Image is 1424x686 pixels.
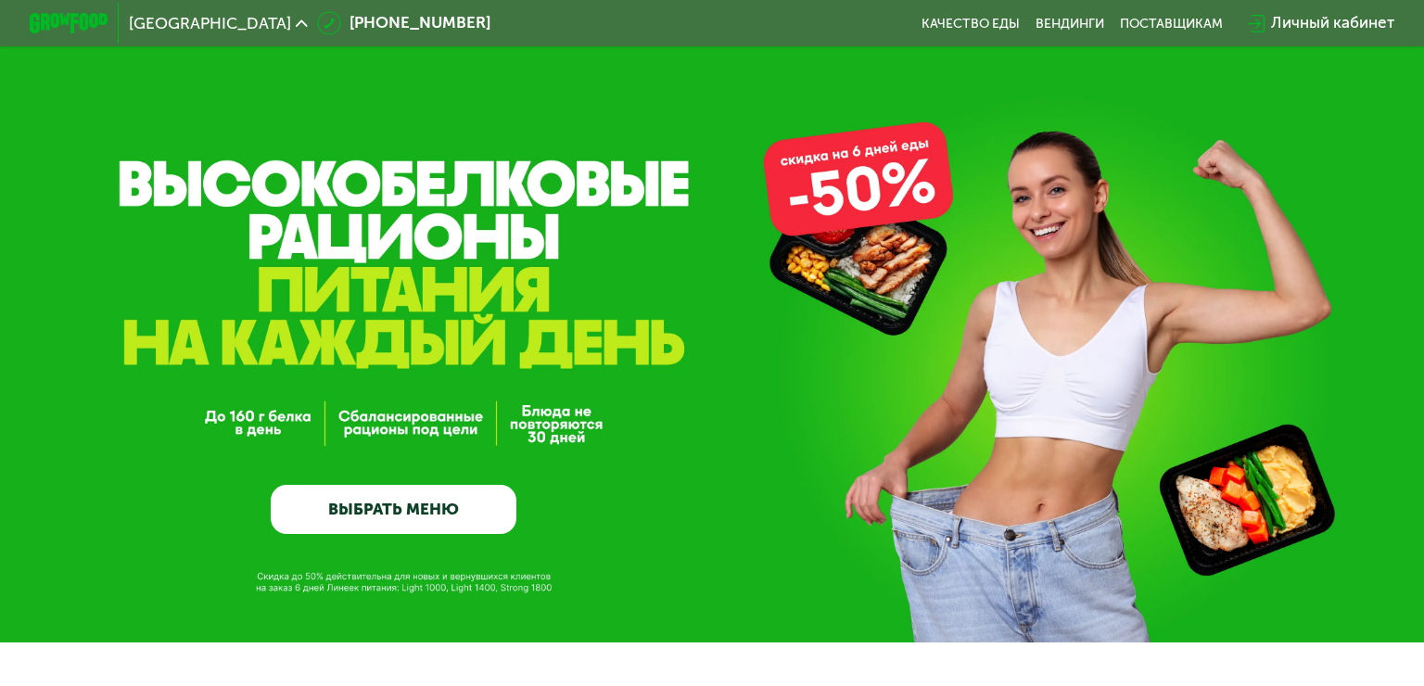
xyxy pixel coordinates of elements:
a: [PHONE_NUMBER] [317,11,489,35]
div: поставщикам [1120,16,1223,32]
span: [GEOGRAPHIC_DATA] [129,16,291,32]
a: ВЫБРАТЬ МЕНЮ [271,485,517,534]
div: Личный кабинет [1271,11,1394,35]
a: Качество еды [922,16,1020,32]
a: Вендинги [1036,16,1104,32]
